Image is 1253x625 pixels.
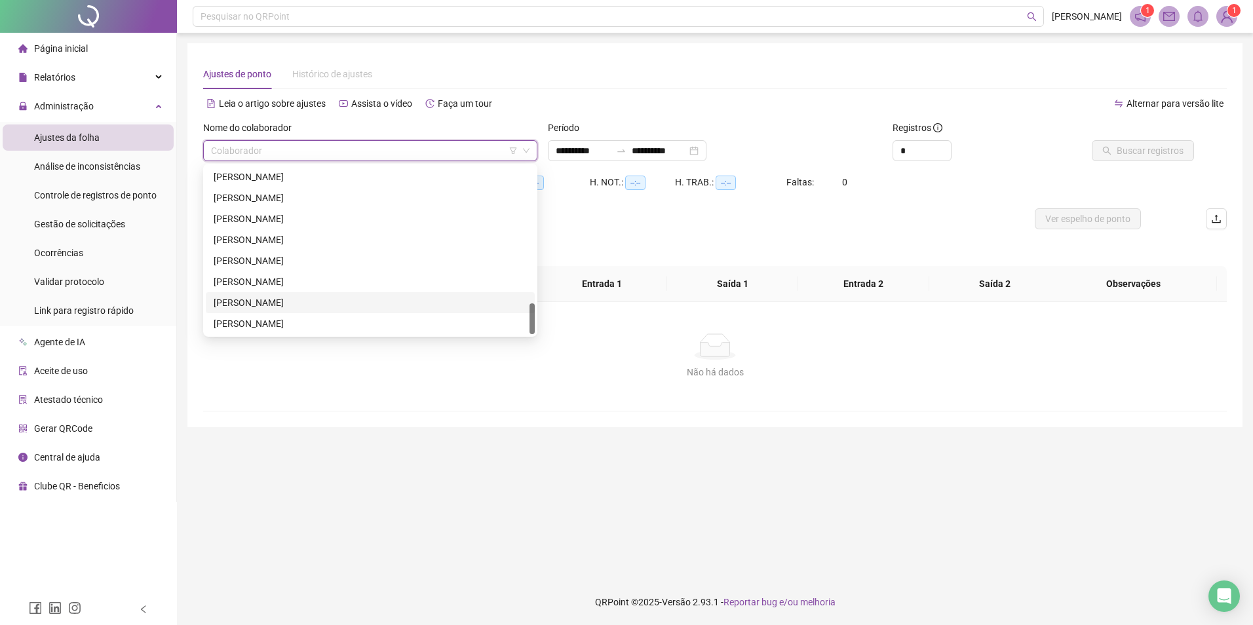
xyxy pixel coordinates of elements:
[34,101,94,111] span: Administração
[34,366,88,376] span: Aceite de uso
[505,175,590,190] div: HE 3:
[219,98,326,109] span: Leia o artigo sobre ajustes
[206,292,535,313] div: WELISON GONCALVES PEREIRA
[34,43,88,54] span: Página inicial
[18,482,28,491] span: gift
[1141,4,1154,17] sup: 1
[203,69,271,79] span: Ajustes de ponto
[1211,214,1222,224] span: upload
[206,313,535,334] div: WYLKER ALVES CRUZ
[1092,140,1194,161] button: Buscar registros
[214,170,527,184] div: [PERSON_NAME]
[34,190,157,200] span: Controle de registros de ponto
[893,121,942,135] span: Registros
[590,175,675,190] div: H. NOT.:
[438,98,492,109] span: Faça um tour
[206,99,216,108] span: file-text
[548,121,588,135] label: Período
[842,177,847,187] span: 0
[625,176,646,190] span: --:--
[536,266,667,302] th: Entrada 1
[34,276,104,287] span: Validar protocolo
[214,275,527,289] div: [PERSON_NAME]
[933,123,942,132] span: info-circle
[203,121,300,135] label: Nome do colaborador
[292,69,372,79] span: Histórico de ajustes
[29,601,42,615] span: facebook
[1217,7,1237,26] img: 82425
[206,271,535,292] div: VINICIUS KAUA ALVES CRUZ
[34,248,83,258] span: Ocorrências
[18,73,28,82] span: file
[1192,10,1204,22] span: bell
[18,453,28,462] span: info-circle
[214,212,527,226] div: [PERSON_NAME]
[18,395,28,404] span: solution
[48,601,62,615] span: linkedin
[929,266,1060,302] th: Saída 2
[206,166,535,187] div: RENATA ISADORA DE SOUZA RUFINO
[206,229,535,250] div: TALLISSON FERREIRA SILVA ROCHA
[1052,9,1122,24] span: [PERSON_NAME]
[34,72,75,83] span: Relatórios
[214,233,527,247] div: [PERSON_NAME]
[1127,98,1224,109] span: Alternar para versão lite
[34,132,100,143] span: Ajustes da folha
[18,366,28,375] span: audit
[34,452,100,463] span: Central de ajuda
[1146,6,1150,15] span: 1
[34,161,140,172] span: Análise de inconsistências
[667,266,798,302] th: Saída 1
[1061,276,1206,291] span: Observações
[351,98,412,109] span: Assista o vídeo
[522,147,530,155] span: down
[1208,580,1240,612] div: Open Intercom Messenger
[139,605,148,614] span: left
[214,254,527,268] div: [PERSON_NAME]
[1114,99,1123,108] span: swap
[1027,12,1037,22] span: search
[616,145,626,156] span: to
[798,266,929,302] th: Entrada 2
[716,176,736,190] span: --:--
[339,99,348,108] span: youtube
[34,394,103,405] span: Atestado técnico
[214,316,527,331] div: [PERSON_NAME]
[425,99,434,108] span: history
[219,365,1211,379] div: Não há dados
[18,44,28,53] span: home
[1227,4,1241,17] sup: Atualize o seu contato no menu Meus Dados
[214,191,527,205] div: [PERSON_NAME]
[206,187,535,208] div: RUANA FIRMINO DE AMORIM DA SILVA
[723,597,836,607] span: Reportar bug e/ou melhoria
[34,305,134,316] span: Link para registro rápido
[34,337,85,347] span: Agente de IA
[1051,266,1217,302] th: Observações
[509,147,517,155] span: filter
[68,601,81,615] span: instagram
[1035,208,1141,229] button: Ver espelho de ponto
[177,579,1253,625] footer: QRPoint © 2025 - 2.93.1 -
[34,219,125,229] span: Gestão de solicitações
[18,424,28,433] span: qrcode
[662,597,691,607] span: Versão
[206,208,535,229] div: SANDRA ARARUNA ALVES
[616,145,626,156] span: swap-right
[1163,10,1175,22] span: mail
[34,423,92,434] span: Gerar QRCode
[18,102,28,111] span: lock
[675,175,786,190] div: H. TRAB.:
[206,250,535,271] div: TIAGO TORRES LOPES
[1134,10,1146,22] span: notification
[214,295,527,310] div: [PERSON_NAME]
[786,177,816,187] span: Faltas:
[34,481,120,491] span: Clube QR - Beneficios
[1232,6,1237,15] span: 1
